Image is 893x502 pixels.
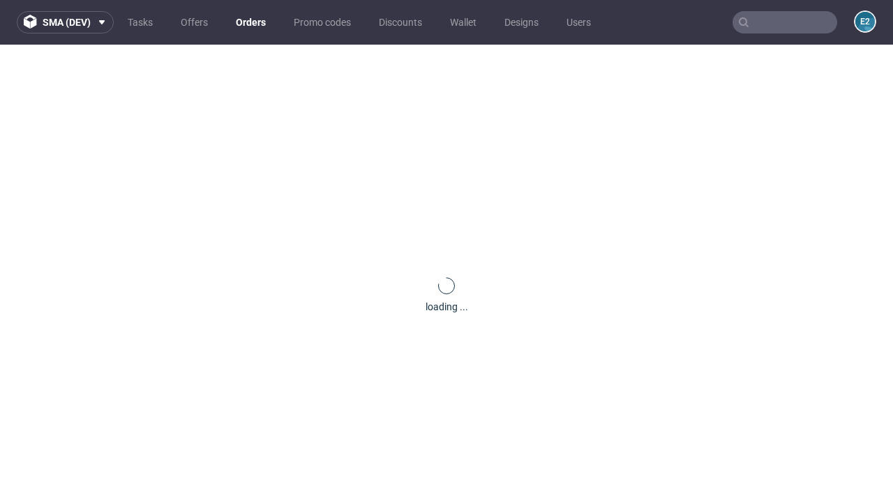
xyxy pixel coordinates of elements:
figcaption: e2 [855,12,875,31]
a: Promo codes [285,11,359,33]
a: Tasks [119,11,161,33]
span: sma (dev) [43,17,91,27]
a: Designs [496,11,547,33]
div: loading ... [426,300,468,314]
a: Offers [172,11,216,33]
a: Users [558,11,599,33]
button: sma (dev) [17,11,114,33]
a: Discounts [370,11,430,33]
a: Wallet [442,11,485,33]
a: Orders [227,11,274,33]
